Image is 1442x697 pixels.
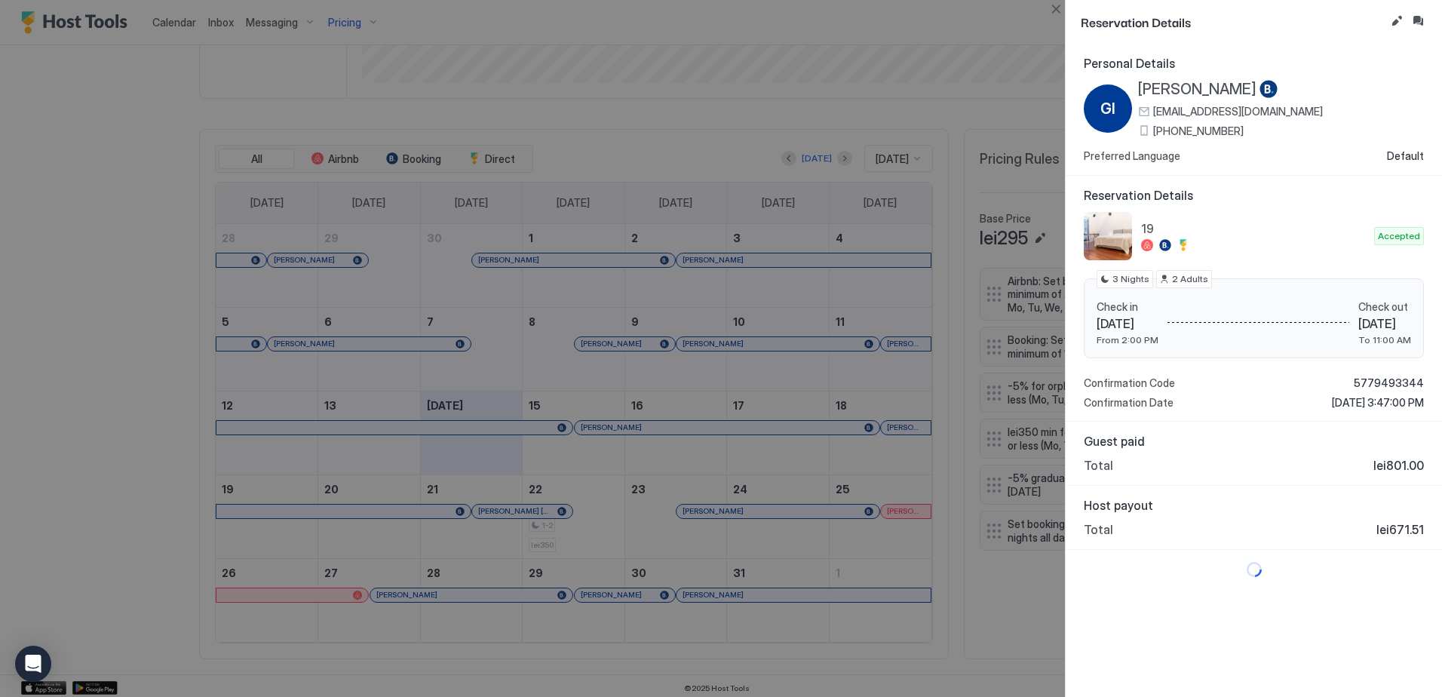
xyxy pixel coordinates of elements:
[1084,522,1113,537] span: Total
[1378,229,1420,243] span: Accepted
[1358,300,1411,314] span: Check out
[1084,56,1424,71] span: Personal Details
[1084,458,1113,473] span: Total
[1081,562,1427,577] div: loading
[1332,396,1424,410] span: [DATE] 3:47:00 PM
[1084,212,1132,260] div: listing image
[1172,272,1208,286] span: 2 Adults
[1409,12,1427,30] button: Inbox
[1097,316,1158,331] span: [DATE]
[1354,376,1424,390] span: 5779493344
[1084,498,1424,513] span: Host payout
[1388,12,1406,30] button: Edit reservation
[1081,12,1385,31] span: Reservation Details
[1084,149,1180,163] span: Preferred Language
[1112,272,1149,286] span: 3 Nights
[1138,80,1256,99] span: [PERSON_NAME]
[1084,376,1175,390] span: Confirmation Code
[1084,188,1424,203] span: Reservation Details
[1084,434,1424,449] span: Guest paid
[1141,221,1368,236] span: 19
[1100,97,1115,120] span: GI
[1358,316,1411,331] span: [DATE]
[1153,105,1323,118] span: [EMAIL_ADDRESS][DOMAIN_NAME]
[1097,334,1158,345] span: From 2:00 PM
[1153,124,1244,138] span: [PHONE_NUMBER]
[1387,149,1424,163] span: Default
[1373,458,1424,473] span: lei801.00
[1358,334,1411,345] span: To 11:00 AM
[1097,300,1158,314] span: Check in
[1376,522,1424,537] span: lei671.51
[15,646,51,682] div: Open Intercom Messenger
[1084,396,1174,410] span: Confirmation Date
